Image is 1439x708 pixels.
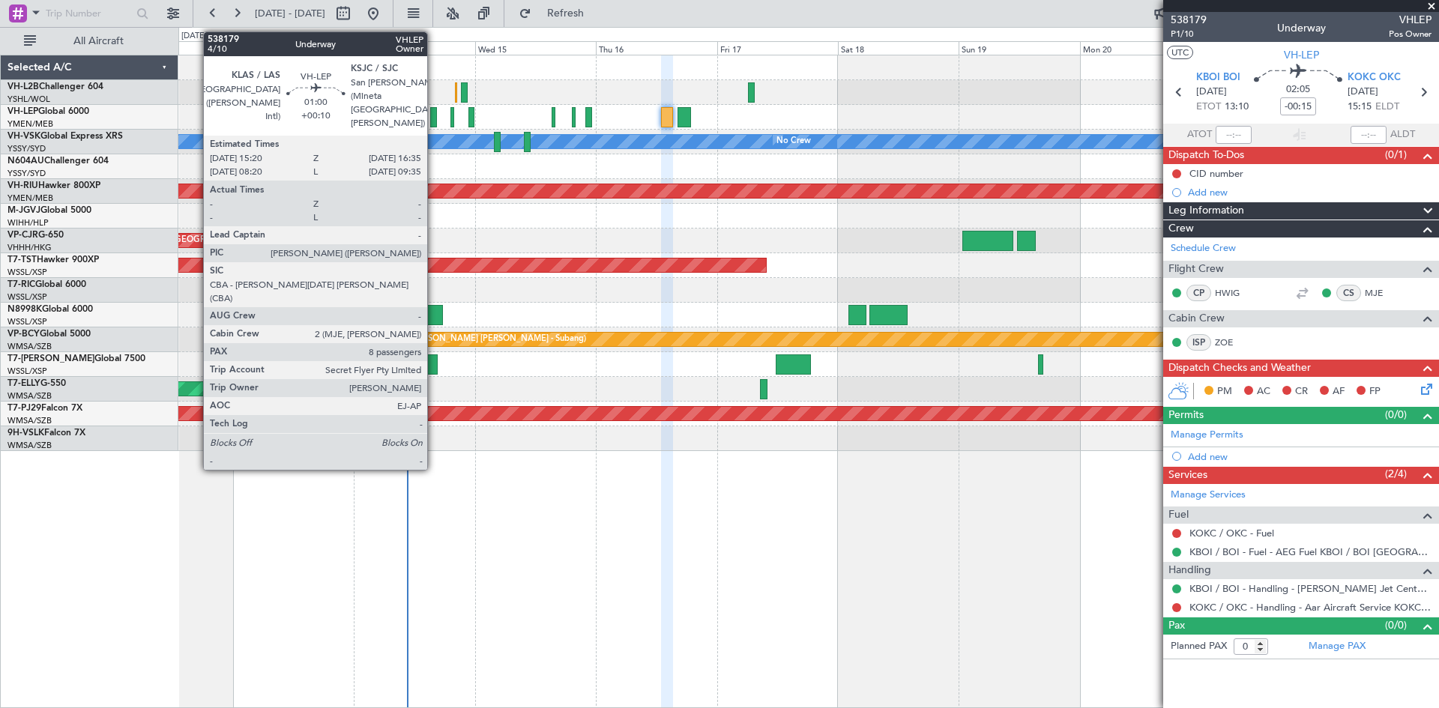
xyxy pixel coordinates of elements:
[7,168,46,179] a: YSSY/SYD
[7,330,40,339] span: VP-BCY
[1215,336,1249,349] a: ZOE
[1168,310,1225,327] span: Cabin Crew
[1168,467,1207,484] span: Services
[1171,241,1236,256] a: Schedule Crew
[1168,562,1211,579] span: Handling
[7,181,100,190] a: VH-RIUHawker 800XP
[7,132,40,141] span: VH-VSK
[512,1,602,25] button: Refresh
[7,330,91,339] a: VP-BCYGlobal 5000
[717,41,838,55] div: Fri 17
[475,41,596,55] div: Wed 15
[1385,147,1407,163] span: (0/1)
[1189,601,1432,614] a: KOKC / OKC - Handling - Aar Aircraft Service KOKC / OKC
[7,255,99,264] a: T7-TSTHawker 900XP
[7,82,39,91] span: VH-L2B
[7,366,47,377] a: WSSL/XSP
[534,8,597,19] span: Refresh
[7,193,53,204] a: YMEN/MEB
[7,157,109,166] a: N604AUChallenger 604
[1286,82,1310,97] span: 02:05
[1389,12,1432,28] span: VHLEP
[1168,617,1185,635] span: Pax
[7,379,40,388] span: T7-ELLY
[1348,70,1401,85] span: KOKC OKC
[1284,47,1319,63] span: VH-LEP
[7,404,82,413] a: T7-PJ29Falcon 7X
[7,280,35,289] span: T7-RIC
[1188,450,1432,463] div: Add new
[7,291,47,303] a: WSSL/XSP
[7,181,38,190] span: VH-RIU
[1225,100,1249,115] span: 13:10
[7,118,53,130] a: YMEN/MEB
[7,316,47,327] a: WSSL/XSP
[1257,384,1270,399] span: AC
[7,157,44,166] span: N604AU
[7,255,37,264] span: T7-TST
[1385,407,1407,423] span: (0/0)
[7,429,44,438] span: 9H-VSLK
[7,429,85,438] a: 9H-VSLKFalcon 7X
[1348,100,1372,115] span: 15:15
[7,107,89,116] a: VH-LEPGlobal 6000
[1171,639,1227,654] label: Planned PAX
[7,440,52,451] a: WMSA/SZB
[1277,20,1326,36] div: Underway
[1390,127,1415,142] span: ALDT
[1188,186,1432,199] div: Add new
[7,379,66,388] a: T7-ELLYG-550
[1217,384,1232,399] span: PM
[7,354,145,363] a: T7-[PERSON_NAME]Global 7500
[7,267,47,278] a: WSSL/XSP
[1186,285,1211,301] div: CP
[7,280,86,289] a: T7-RICGlobal 6000
[1168,147,1244,164] span: Dispatch To-Dos
[1333,384,1345,399] span: AF
[115,229,366,252] div: Planned Maint [GEOGRAPHIC_DATA] ([GEOGRAPHIC_DATA] Intl)
[1369,384,1381,399] span: FP
[7,206,91,215] a: M-JGVJGlobal 5000
[7,231,64,240] a: VP-CJRG-650
[1168,220,1194,237] span: Crew
[1187,127,1212,142] span: ATOT
[1336,285,1361,301] div: CS
[1375,100,1399,115] span: ELDT
[1168,202,1244,220] span: Leg Information
[7,94,50,105] a: YSHL/WOL
[1196,100,1221,115] span: ETOT
[1365,286,1399,300] a: MJE
[776,130,811,153] div: No Crew
[1171,428,1243,443] a: Manage Permits
[7,231,38,240] span: VP-CJR
[354,41,474,55] div: Tue 14
[1186,334,1211,351] div: ISP
[1295,384,1308,399] span: CR
[1385,466,1407,482] span: (2/4)
[1348,85,1378,100] span: [DATE]
[1189,527,1274,539] a: KOKC / OKC - Fuel
[39,36,158,46] span: All Aircraft
[255,7,325,20] span: [DATE] - [DATE]
[7,305,42,314] span: N8998K
[7,354,94,363] span: T7-[PERSON_NAME]
[1168,261,1224,278] span: Flight Crew
[7,82,103,91] a: VH-L2BChallenger 604
[1168,360,1311,377] span: Dispatch Checks and Weather
[237,328,586,351] div: Planned Maint [GEOGRAPHIC_DATA] (Sultan [PERSON_NAME] [PERSON_NAME] - Subang)
[16,29,163,53] button: All Aircraft
[1196,70,1240,85] span: KBOI BOI
[1171,12,1207,28] span: 538179
[1216,126,1252,144] input: --:--
[1196,85,1227,100] span: [DATE]
[596,41,717,55] div: Thu 16
[46,2,132,25] input: Trip Number
[7,107,38,116] span: VH-LEP
[7,242,52,253] a: VHHH/HKG
[7,132,123,141] a: VH-VSKGlobal Express XRS
[959,41,1079,55] div: Sun 19
[7,143,46,154] a: YSSY/SYD
[7,341,52,352] a: WMSA/SZB
[1080,41,1201,55] div: Mon 20
[1389,28,1432,40] span: Pos Owner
